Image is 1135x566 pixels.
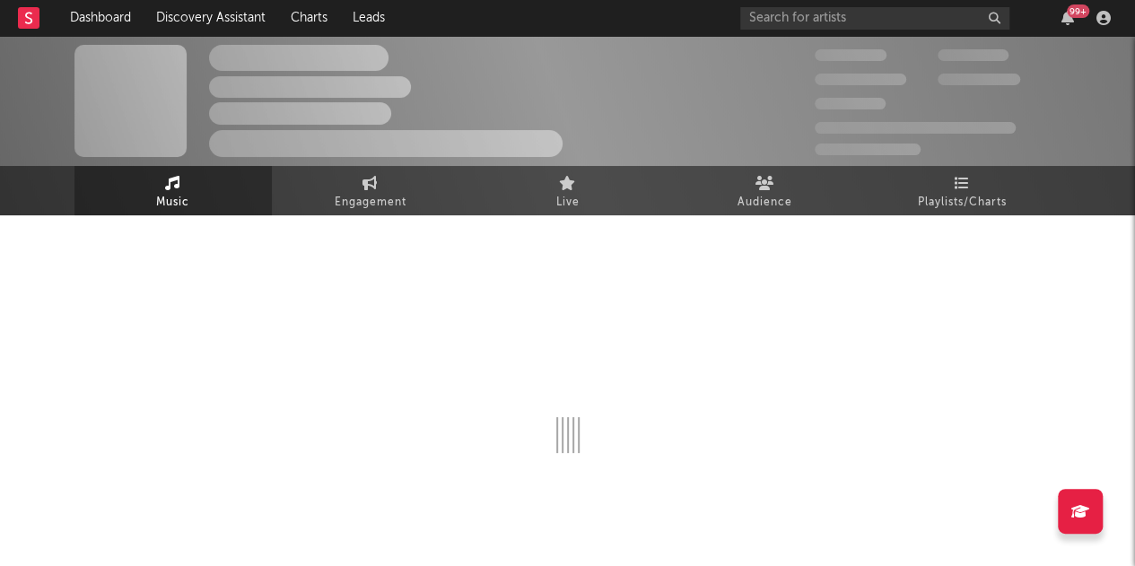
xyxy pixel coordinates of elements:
span: 300,000 [815,49,886,61]
a: Playlists/Charts [864,166,1061,215]
span: Music [156,192,189,213]
span: Audience [738,192,792,213]
button: 99+ [1061,11,1074,25]
div: 99 + [1067,4,1089,18]
a: Music [74,166,272,215]
span: Engagement [335,192,406,213]
span: 1,000,000 [938,74,1020,85]
span: 100,000 [938,49,1008,61]
span: Playlists/Charts [918,192,1007,213]
a: Engagement [272,166,469,215]
span: 100,000 [815,98,886,109]
span: 50,000,000 Monthly Listeners [815,122,1016,134]
input: Search for artists [740,7,1009,30]
span: 50,000,000 [815,74,906,85]
a: Live [469,166,667,215]
a: Audience [667,166,864,215]
span: Jump Score: 85.0 [815,144,921,155]
span: Live [556,192,580,213]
